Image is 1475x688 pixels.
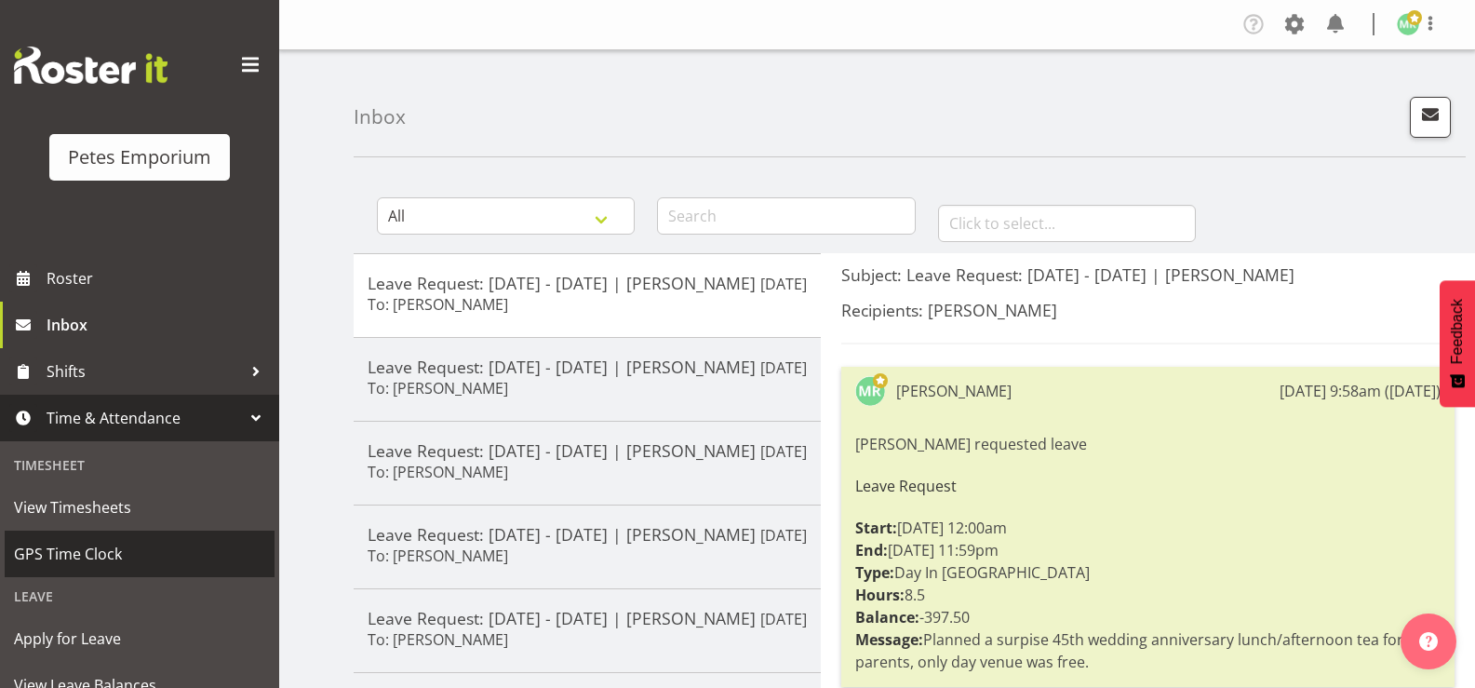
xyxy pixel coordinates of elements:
p: [DATE] [760,524,807,546]
h6: To: [PERSON_NAME] [368,295,508,314]
h6: To: [PERSON_NAME] [368,546,508,565]
h5: Subject: Leave Request: [DATE] - [DATE] | [PERSON_NAME] [841,264,1455,285]
h4: Inbox [354,106,406,128]
p: [DATE] [760,440,807,463]
span: GPS Time Clock [14,540,265,568]
h5: Leave Request: [DATE] - [DATE] | [PERSON_NAME] [368,357,807,377]
h5: Leave Request: [DATE] - [DATE] | [PERSON_NAME] [368,440,807,461]
h5: Leave Request: [DATE] - [DATE] | [PERSON_NAME] [368,608,807,628]
span: Shifts [47,357,242,385]
div: Leave [5,577,275,615]
strong: Balance: [855,607,919,627]
span: Roster [47,264,270,292]
strong: Hours: [855,585,905,605]
span: Apply for Leave [14,625,265,653]
h6: To: [PERSON_NAME] [368,379,508,398]
span: View Timesheets [14,493,265,521]
h6: Leave Request [855,478,1441,494]
img: help-xxl-2.png [1419,632,1438,651]
p: [DATE] [760,357,807,379]
div: [DATE] 9:58am ([DATE]) [1280,380,1441,402]
input: Click to select... [938,205,1196,242]
a: View Timesheets [5,484,275,531]
strong: Start: [855,518,897,538]
div: Petes Emporium [68,143,211,171]
img: melanie-richardson713.jpg [855,376,885,406]
p: [DATE] [760,273,807,295]
span: Inbox [47,311,270,339]
h5: Leave Request: [DATE] - [DATE] | [PERSON_NAME] [368,524,807,545]
strong: Message: [855,629,923,650]
strong: Type: [855,562,894,583]
div: [PERSON_NAME] requested leave [DATE] 12:00am [DATE] 11:59pm Day In [GEOGRAPHIC_DATA] 8.5 -397.50 ... [855,428,1441,678]
div: Timesheet [5,446,275,484]
span: Time & Attendance [47,404,242,432]
input: Search [657,197,915,235]
h6: To: [PERSON_NAME] [368,463,508,481]
span: Feedback [1449,299,1466,364]
p: [DATE] [760,608,807,630]
strong: End: [855,540,888,560]
a: Apply for Leave [5,615,275,662]
div: [PERSON_NAME] [896,380,1012,402]
img: melanie-richardson713.jpg [1397,13,1419,35]
button: Feedback - Show survey [1440,280,1475,407]
a: GPS Time Clock [5,531,275,577]
h6: To: [PERSON_NAME] [368,630,508,649]
h5: Leave Request: [DATE] - [DATE] | [PERSON_NAME] [368,273,807,293]
h5: Recipients: [PERSON_NAME] [841,300,1455,320]
img: Rosterit website logo [14,47,168,84]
